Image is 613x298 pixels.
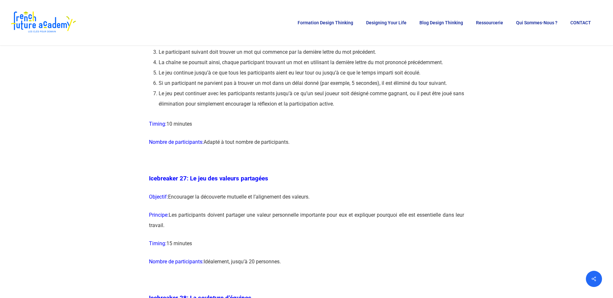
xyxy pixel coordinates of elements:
span: Nombre de participants: [149,139,204,145]
span: CONTACT [570,20,591,25]
a: Blog Design Thinking [416,20,466,25]
span: Designing Your Life [366,20,407,25]
a: Ressourcerie [473,20,506,25]
span: Timing: [149,121,166,127]
span: Formation Design Thinking [298,20,353,25]
p: Adapté à tout nombre de participants. [149,137,464,155]
span: Principe: [149,212,169,218]
span: Objectif: [149,194,168,200]
li: Le participant suivant doit trouver un mot qui commence par la dernière lettre du mot précédent. [159,47,464,57]
p: Idéalement, jusqu’à 20 personnes. [149,257,464,275]
span: Qui sommes-nous ? [516,20,557,25]
li: La chaîne se poursuit ainsi, chaque participant trouvant un mot en utilisant la dernière lettre d... [159,57,464,68]
a: Formation Design Thinking [294,20,356,25]
p: 10 minutes [149,119,464,137]
a: Qui sommes-nous ? [513,20,561,25]
p: 15 minutes [149,238,464,257]
span: Blog Design Thinking [419,20,463,25]
li: Le jeu peut continuer avec les participants restants jusqu’à ce qu’un seul joueur soit désigné co... [159,88,464,109]
span: Nombre de participants: [149,258,204,265]
strong: Icebreaker 27: Le jeu des valeurs partagées [149,175,268,182]
a: CONTACT [567,20,594,25]
a: Designing Your Life [363,20,410,25]
span: Timing: [149,240,166,246]
li: Si un participant ne parvient pas à trouver un mot dans un délai donné (par exemple, 5 secondes),... [159,78,464,88]
p: Les participants doivent partager une valeur personnelle importante pour eux et expliquer pourquo... [149,210,464,238]
img: French Future Academy [9,10,77,36]
li: Le jeu continue jusqu’à ce que tous les participants aient eu leur tour ou jusqu’à ce que le temp... [159,68,464,78]
p: Encourager la découverte mutuelle et l’alignement des valeurs. [149,192,464,210]
span: Ressourcerie [476,20,503,25]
